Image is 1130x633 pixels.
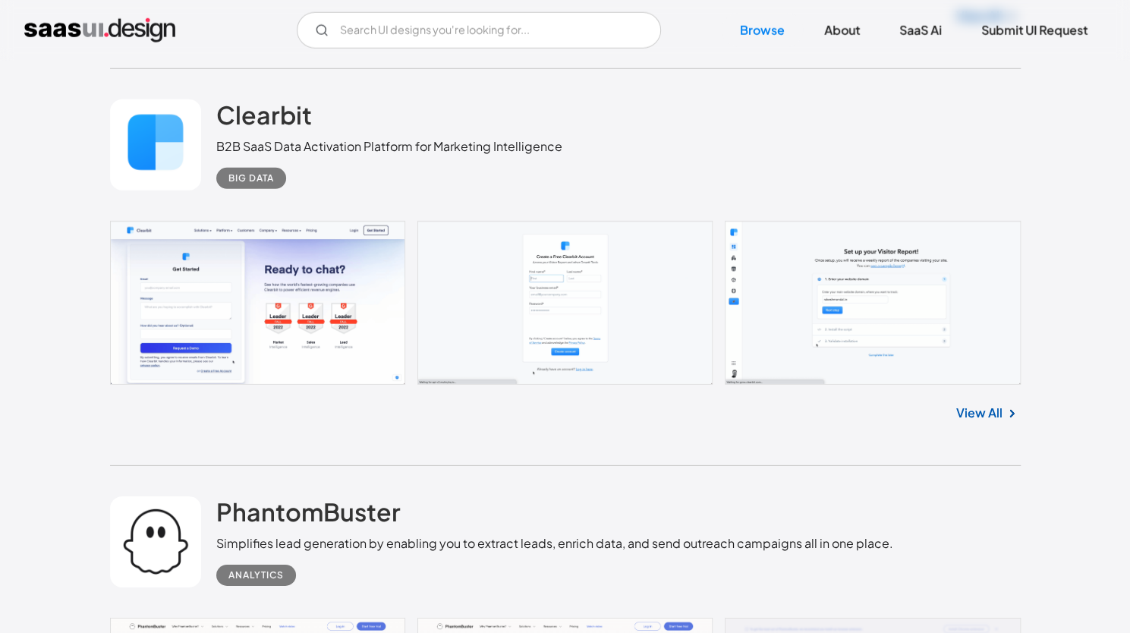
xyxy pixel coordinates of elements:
a: Submit UI Request [963,14,1106,47]
a: PhantomBuster [216,496,401,534]
a: Clearbit [216,99,312,137]
a: Browse [722,14,803,47]
a: SaaS Ai [881,14,960,47]
div: B2B SaaS Data Activation Platform for Marketing Intelligence [216,137,562,156]
a: View All [956,404,1003,422]
h2: Clearbit [216,99,312,130]
input: Search UI designs you're looking for... [297,12,661,49]
h2: PhantomBuster [216,496,401,527]
div: Simplifies lead generation by enabling you to extract leads, enrich data, and send outreach campa... [216,534,893,553]
div: Analytics [228,566,284,584]
a: About [806,14,878,47]
a: home [24,18,175,43]
div: Big Data [228,169,274,187]
form: Email Form [297,12,661,49]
